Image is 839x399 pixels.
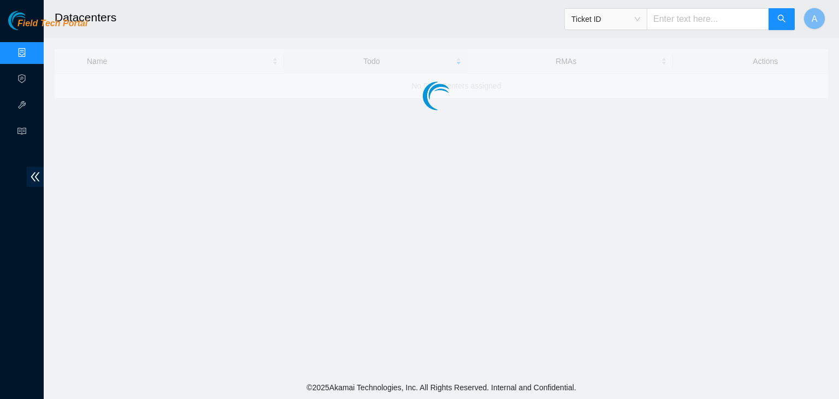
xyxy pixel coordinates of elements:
[571,11,640,27] span: Ticket ID
[803,8,825,30] button: A
[8,11,55,30] img: Akamai Technologies
[769,8,795,30] button: search
[8,20,87,34] a: Akamai TechnologiesField Tech Portal
[17,122,26,144] span: read
[812,12,818,26] span: A
[27,167,44,187] span: double-left
[17,19,87,29] span: Field Tech Portal
[777,14,786,25] span: search
[647,8,769,30] input: Enter text here...
[44,376,839,399] footer: © 2025 Akamai Technologies, Inc. All Rights Reserved. Internal and Confidential.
